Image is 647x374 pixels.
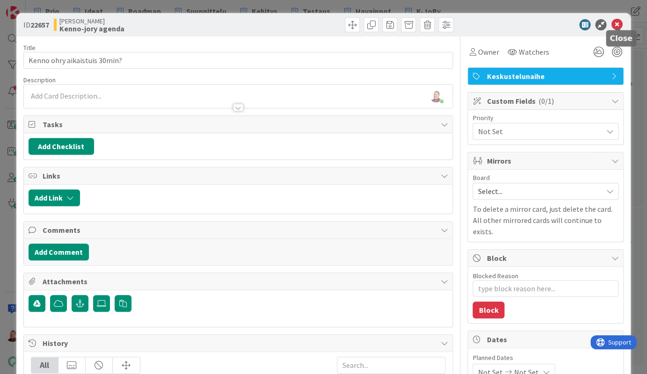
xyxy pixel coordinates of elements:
span: Comments [43,224,436,236]
span: Not Set [478,125,597,138]
span: [PERSON_NAME] [59,17,124,25]
img: 8MARACyCzyDdOogtKbuhiGEOiMLTYxQp.jpg [429,89,443,102]
span: Mirrors [487,155,606,166]
input: Search... [337,357,445,374]
span: Keskustelunaihe [487,71,606,82]
label: Blocked Reason [473,272,518,280]
span: Support [18,1,41,13]
h5: Close [610,34,632,43]
label: Title [23,43,36,52]
div: All [31,357,58,373]
span: Links [43,170,436,181]
span: Owner [478,46,499,58]
span: Attachments [43,276,436,287]
span: Board [473,174,489,181]
span: Block [487,252,606,264]
span: ( 0/1 ) [538,96,553,106]
span: Select... [478,185,597,198]
p: To delete a mirror card, just delete the card. All other mirrored cards will continue to exists. [473,203,618,237]
span: History [43,338,436,349]
button: Add Checklist [29,138,94,155]
div: Priority [473,115,618,121]
span: Watchers [518,46,549,58]
b: 22657 [30,20,49,29]
b: Kenno-jory agenda [59,25,124,32]
span: Planned Dates [473,353,618,363]
button: Add Link [29,189,80,206]
span: Tasks [43,119,436,130]
button: Add Comment [29,244,89,260]
input: type card name here... [23,52,453,69]
button: Block [473,302,504,318]
span: Custom Fields [487,95,606,107]
span: Description [23,76,56,84]
span: Dates [487,334,606,345]
span: ID [23,19,49,30]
